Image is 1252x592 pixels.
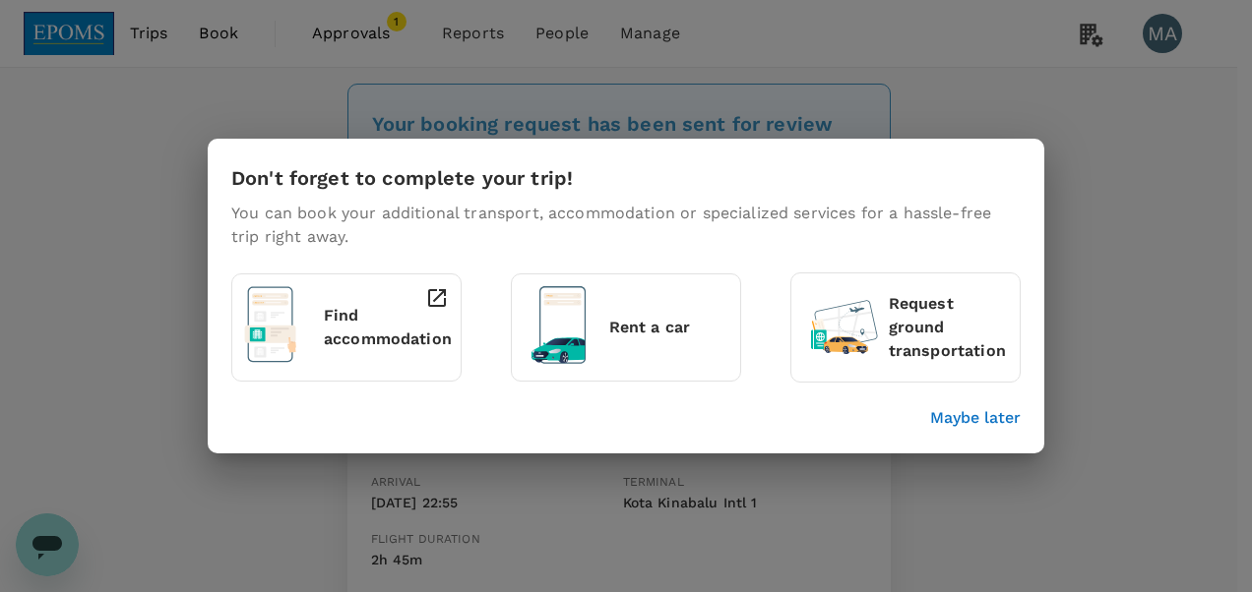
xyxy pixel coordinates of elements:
[231,202,1021,249] p: You can book your additional transport, accommodation or specialized services for a hassle-free t...
[231,162,573,194] h6: Don't forget to complete your trip!
[889,292,1008,363] p: Request ground transportation
[930,406,1021,430] button: Maybe later
[609,316,728,339] p: Rent a car
[324,304,452,351] p: Find accommodation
